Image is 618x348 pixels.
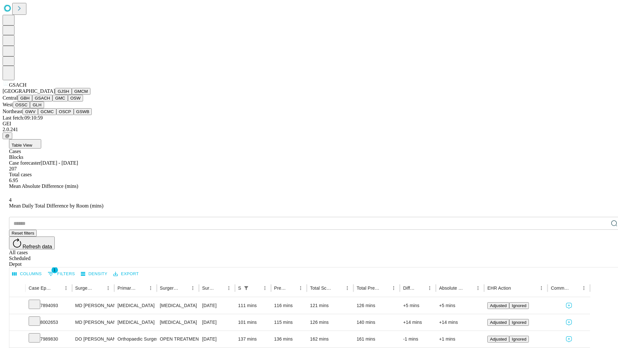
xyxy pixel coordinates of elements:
[487,302,509,309] button: Adjusted
[160,314,196,331] div: [MEDICAL_DATA]
[403,331,433,347] div: -1 mins
[75,297,111,314] div: MD [PERSON_NAME] [PERSON_NAME]
[238,297,268,314] div: 111 mins
[29,285,52,291] div: Case Epic Id
[464,284,473,293] button: Sort
[537,284,546,293] button: Menu
[274,331,304,347] div: 136 mins
[9,166,17,171] span: 207
[104,284,113,293] button: Menu
[511,284,520,293] button: Sort
[274,314,304,331] div: 115 mins
[9,82,26,88] span: GSACH
[3,88,55,94] span: [GEOGRAPHIC_DATA]
[13,317,22,328] button: Expand
[52,95,68,101] button: GMC
[357,331,397,347] div: 161 mins
[260,284,269,293] button: Menu
[310,297,350,314] div: 121 mins
[30,101,44,108] button: GLH
[357,285,380,291] div: Total Predicted Duration
[41,160,78,166] span: [DATE] - [DATE]
[310,331,350,347] div: 162 mins
[13,101,30,108] button: OSSC
[3,132,12,139] button: @
[79,269,109,279] button: Density
[509,319,529,326] button: Ignored
[403,314,433,331] div: +14 mins
[224,284,233,293] button: Menu
[403,285,416,291] div: Difference
[117,297,153,314] div: [MEDICAL_DATA]
[160,297,196,314] div: [MEDICAL_DATA]
[202,331,232,347] div: [DATE]
[188,284,197,293] button: Menu
[512,337,526,342] span: Ignored
[487,336,509,343] button: Adjusted
[29,331,69,347] div: 7989830
[3,127,615,132] div: 2.0.241
[473,284,482,293] button: Menu
[23,244,52,249] span: Refresh data
[9,139,41,149] button: Table View
[343,284,352,293] button: Menu
[490,303,507,308] span: Adjusted
[160,285,179,291] div: Surgery Name
[490,337,507,342] span: Adjusted
[112,269,140,279] button: Export
[512,320,526,325] span: Ignored
[425,284,434,293] button: Menu
[202,314,232,331] div: [DATE]
[215,284,224,293] button: Sort
[117,314,153,331] div: [MEDICAL_DATA]
[389,284,398,293] button: Menu
[251,284,260,293] button: Sort
[238,285,241,291] div: Scheduled In Room Duration
[242,284,251,293] div: 1 active filter
[512,303,526,308] span: Ignored
[46,269,77,279] button: Show filters
[75,314,111,331] div: MD [PERSON_NAME] [PERSON_NAME]
[12,143,32,148] span: Table View
[32,95,52,101] button: GSACH
[137,284,146,293] button: Sort
[55,88,72,95] button: GJSH
[238,331,268,347] div: 137 mins
[117,331,153,347] div: Orthopaedic Surgery
[439,297,481,314] div: +5 mins
[3,121,615,127] div: GEI
[551,285,569,291] div: Comments
[274,285,287,291] div: Predicted In Room Duration
[403,297,433,314] div: +5 mins
[509,336,529,343] button: Ignored
[9,230,37,237] button: Reset filters
[38,108,56,115] button: GCMC
[74,108,92,115] button: GSWB
[334,284,343,293] button: Sort
[13,334,22,345] button: Expand
[117,285,136,291] div: Primary Service
[357,314,397,331] div: 140 mins
[287,284,296,293] button: Sort
[380,284,389,293] button: Sort
[75,285,94,291] div: Surgeon Name
[9,237,55,249] button: Refresh data
[579,284,588,293] button: Menu
[9,172,32,177] span: Total cases
[3,102,13,107] span: West
[242,284,251,293] button: Show filters
[29,297,69,314] div: 7894093
[439,314,481,331] div: +14 mins
[3,109,23,114] span: Northeast
[487,285,511,291] div: EHR Action
[487,319,509,326] button: Adjusted
[72,88,90,95] button: GMCM
[61,284,70,293] button: Menu
[202,297,232,314] div: [DATE]
[29,314,69,331] div: 8002653
[570,284,579,293] button: Sort
[68,95,83,101] button: OSW
[9,160,41,166] span: Case forecaster
[12,231,34,236] span: Reset filters
[52,284,61,293] button: Sort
